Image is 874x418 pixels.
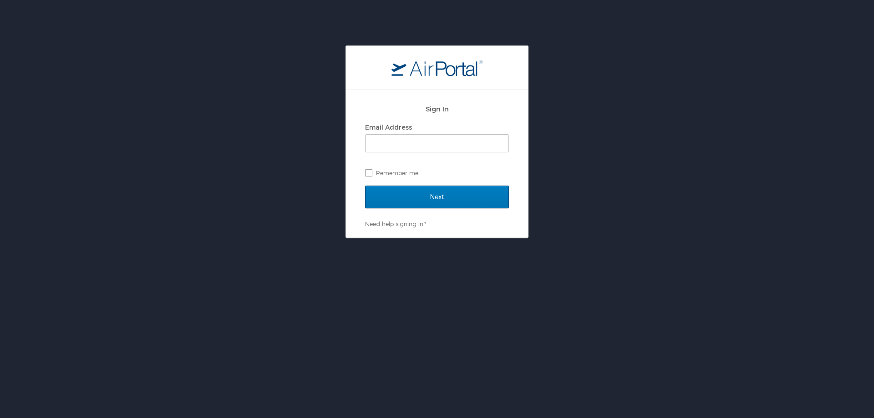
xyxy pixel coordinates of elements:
label: Email Address [365,123,412,131]
input: Next [365,186,509,208]
img: logo [391,60,483,76]
a: Need help signing in? [365,220,426,227]
h2: Sign In [365,104,509,114]
label: Remember me [365,166,509,180]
